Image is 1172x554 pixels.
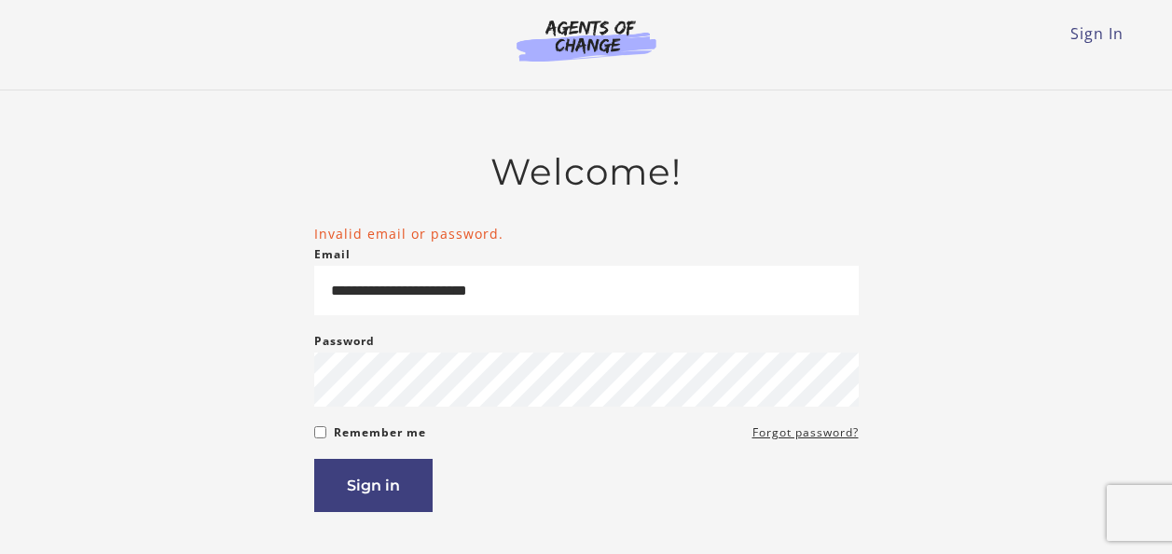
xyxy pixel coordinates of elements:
[334,422,426,444] label: Remember me
[752,422,859,444] a: Forgot password?
[314,150,859,194] h2: Welcome!
[314,459,433,512] button: Sign in
[497,19,676,62] img: Agents of Change Logo
[314,330,375,353] label: Password
[1070,23,1124,44] a: Sign In
[314,243,351,266] label: Email
[314,224,859,243] li: Invalid email or password.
